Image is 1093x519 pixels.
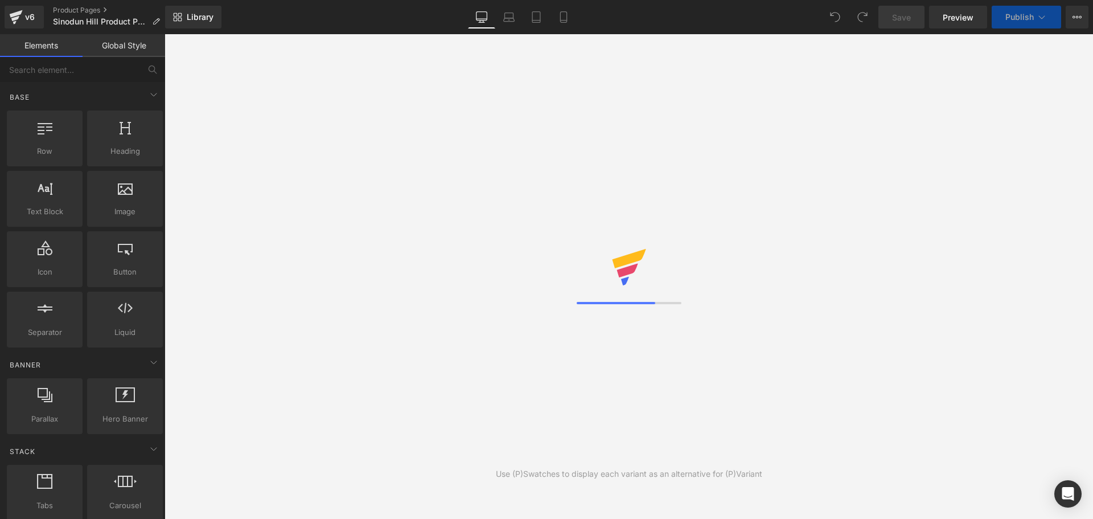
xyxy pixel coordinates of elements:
span: Save [892,11,911,23]
span: Button [91,266,159,278]
a: v6 [5,6,44,28]
span: Parallax [10,413,79,425]
span: Sinodun Hill Product Page [53,17,147,26]
span: Separator [10,326,79,338]
a: Mobile [550,6,577,28]
span: Stack [9,446,36,457]
span: Tabs [10,500,79,512]
span: Heading [91,145,159,157]
span: Hero Banner [91,413,159,425]
div: Use (P)Swatches to display each variant as an alternative for (P)Variant [496,468,762,480]
a: Tablet [523,6,550,28]
a: Preview [929,6,987,28]
span: Base [9,92,31,103]
button: More [1066,6,1088,28]
span: Banner [9,359,42,370]
span: Icon [10,266,79,278]
a: Desktop [468,6,495,28]
span: Liquid [91,326,159,338]
span: Preview [943,11,973,23]
a: Product Pages [53,6,169,15]
span: Image [91,206,159,218]
button: Redo [851,6,874,28]
span: Row [10,145,79,157]
div: v6 [23,10,37,24]
span: Carousel [91,500,159,512]
a: New Library [165,6,221,28]
div: Open Intercom Messenger [1054,480,1082,508]
span: Library [187,12,213,22]
span: Publish [1005,13,1034,22]
button: Undo [824,6,847,28]
button: Publish [992,6,1061,28]
a: Laptop [495,6,523,28]
a: Global Style [83,34,165,57]
span: Text Block [10,206,79,218]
